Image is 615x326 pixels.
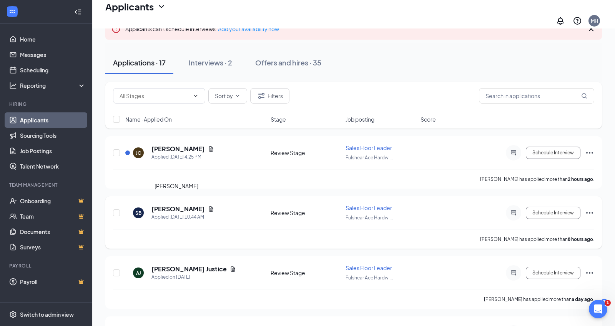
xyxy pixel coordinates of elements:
[136,270,141,276] div: AJ
[526,267,580,279] button: Schedule Interview
[20,224,86,239] a: DocumentsCrown
[155,182,198,190] div: [PERSON_NAME]
[20,143,86,159] a: Job Postings
[509,210,518,216] svg: ActiveChat
[20,239,86,255] a: SurveysCrown
[20,47,86,62] a: Messages
[605,300,611,306] span: 1
[271,149,341,157] div: Review Stage
[20,32,86,47] a: Home
[230,266,236,272] svg: Document
[151,213,214,221] div: Applied [DATE] 10:44 AM
[9,311,17,318] svg: Settings
[581,93,587,99] svg: MagnifyingGlass
[20,209,86,224] a: TeamCrown
[556,16,565,25] svg: Notifications
[573,16,582,25] svg: QuestionInfo
[591,18,598,24] div: MH
[20,128,86,143] a: Sourcing Tools
[113,58,166,67] div: Applications · 17
[208,206,214,212] svg: Document
[208,88,247,104] button: Sort byChevronDown
[271,269,341,277] div: Review Stage
[234,93,241,99] svg: ChevronDown
[193,93,199,99] svg: ChevronDown
[9,101,84,107] div: Hiring
[421,115,436,123] span: Score
[601,299,607,305] div: 7
[215,93,233,99] span: Sort by
[250,88,289,104] button: Filter Filters
[589,300,607,318] iframe: Intercom live chat
[8,8,16,15] svg: WorkstreamLogo
[255,58,321,67] div: Offers and hires · 35
[509,270,518,276] svg: ActiveChat
[480,236,594,242] p: [PERSON_NAME] has applied more than .
[526,147,580,159] button: Schedule Interview
[271,209,341,217] div: Review Stage
[151,265,227,273] h5: [PERSON_NAME] Justice
[271,115,286,123] span: Stage
[257,91,266,100] svg: Filter
[585,148,594,157] svg: Ellipses
[20,159,86,174] a: Talent Network
[9,182,84,188] div: Team Management
[346,275,393,281] span: Fulshear Ace Hardw ...
[346,155,393,160] span: Fulshear Ace Hardw ...
[20,62,86,78] a: Scheduling
[136,150,141,156] div: JC
[480,176,594,182] p: [PERSON_NAME] has applied more than .
[346,264,392,271] span: Sales Floor Leader
[526,207,580,219] button: Schedule Interview
[125,25,279,32] span: Applicants can't schedule interviews.
[20,274,86,289] a: PayrollCrown
[151,273,236,281] div: Applied on [DATE]
[587,24,596,33] svg: Cross
[568,236,593,242] b: 8 hours ago
[346,204,392,211] span: Sales Floor Leader
[208,146,214,152] svg: Document
[479,88,594,104] input: Search in applications
[20,82,86,89] div: Reporting
[20,311,74,318] div: Switch to admin view
[135,210,141,216] div: SB
[151,145,205,153] h5: [PERSON_NAME]
[568,176,593,182] b: 2 hours ago
[125,115,172,123] span: Name · Applied On
[585,268,594,278] svg: Ellipses
[151,153,214,161] div: Applied [DATE] 4:25 PM
[111,24,121,33] svg: Error
[74,8,82,16] svg: Collapse
[346,144,392,151] span: Sales Floor Leader
[218,25,279,32] a: Add your availability now
[189,58,232,67] div: Interviews · 2
[484,296,594,303] p: [PERSON_NAME] has applied more than .
[20,193,86,209] a: OnboardingCrown
[346,215,393,221] span: Fulshear Ace Hardw ...
[572,296,593,302] b: a day ago
[9,82,17,89] svg: Analysis
[151,205,205,213] h5: [PERSON_NAME]
[509,150,518,156] svg: ActiveChat
[9,262,84,269] div: Payroll
[20,112,86,128] a: Applicants
[120,92,189,100] input: All Stages
[585,208,594,217] svg: Ellipses
[346,115,374,123] span: Job posting
[157,2,166,11] svg: ChevronDown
